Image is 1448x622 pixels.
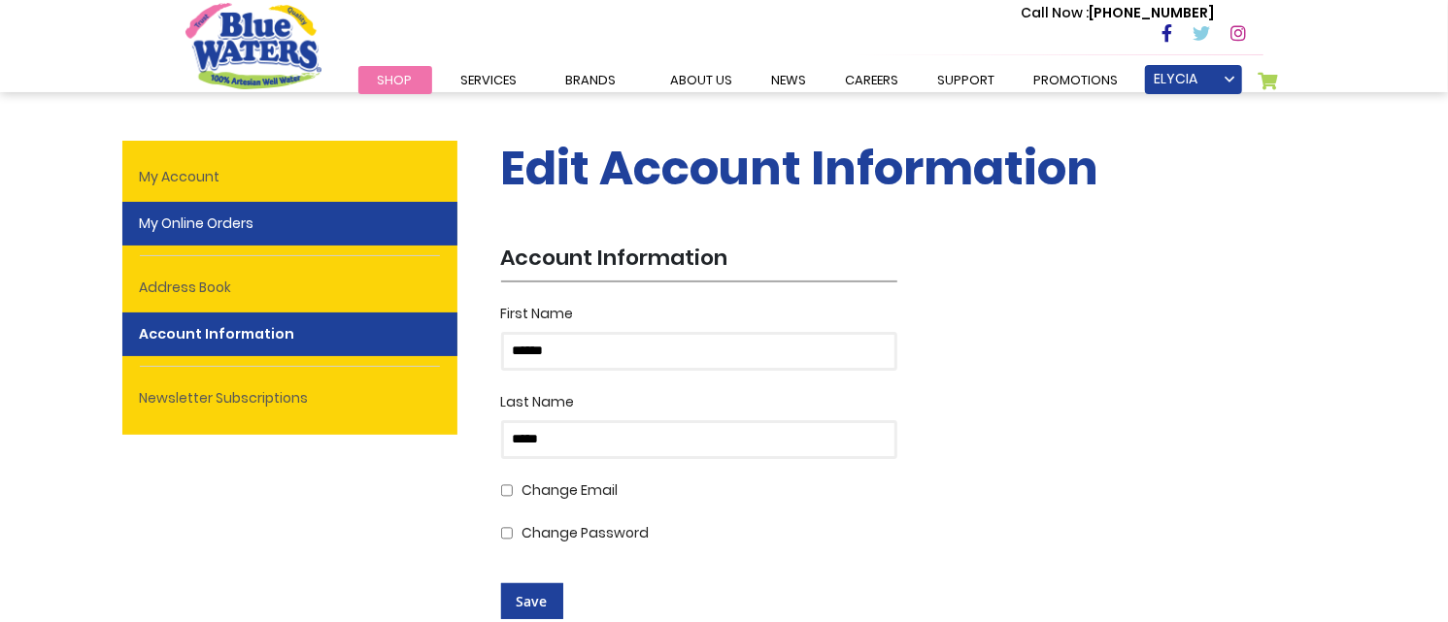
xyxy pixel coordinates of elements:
[122,155,457,199] a: My Account
[461,71,518,89] span: Services
[501,136,1099,201] span: Edit Account Information
[185,3,321,88] a: store logo
[522,523,649,542] span: Change Password
[122,202,457,246] a: My Online Orders
[501,392,575,411] span: Last Name
[566,71,617,89] span: Brands
[1022,3,1215,23] p: [PHONE_NUMBER]
[522,480,618,500] span: Change Email
[652,66,753,94] a: about us
[122,376,457,420] a: Newsletter Subscriptions
[517,592,548,610] span: Save
[826,66,919,94] a: careers
[501,304,574,323] span: First Name
[919,66,1015,94] a: support
[501,583,563,619] button: Save
[122,266,457,310] a: Address Book
[753,66,826,94] a: News
[501,246,892,271] span: Account Information
[1015,66,1138,94] a: Promotions
[1022,3,1090,22] span: Call Now :
[1145,65,1242,94] a: ELYCIA PRICE
[122,312,457,356] strong: Account Information
[378,71,413,89] span: Shop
